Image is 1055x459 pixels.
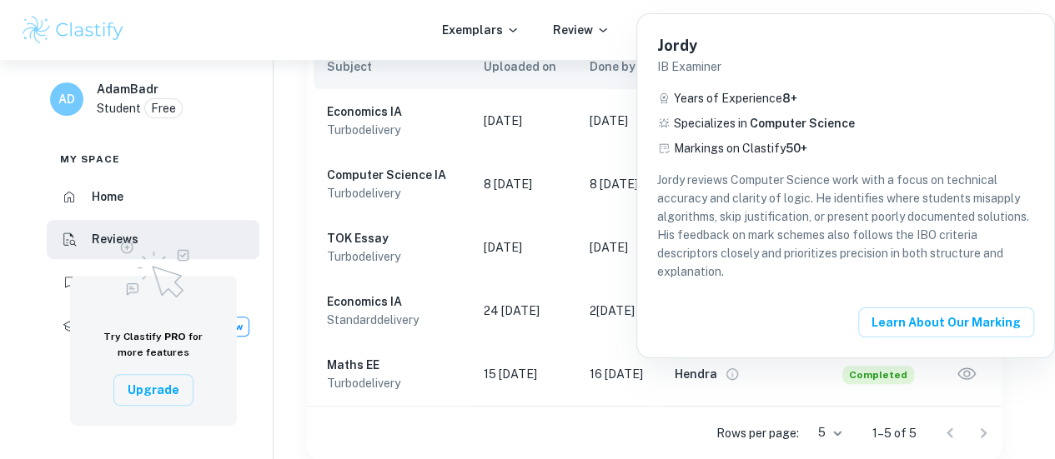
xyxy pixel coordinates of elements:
[782,92,797,105] span: 8 +
[674,114,855,132] p: Specializes in
[657,171,1034,281] p: Jordy reviews Computer Science work with a focus on technical accuracy and clarity of logic. He i...
[657,34,1034,57] h6: Jordy
[750,117,855,130] span: Computer Science
[786,142,807,155] span: 50+
[657,57,1034,76] p: IB Examiner
[674,89,797,107] p: Years of Experience
[858,307,1034,337] button: Learn about our Marking
[674,139,807,157] p: Markings on Clastify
